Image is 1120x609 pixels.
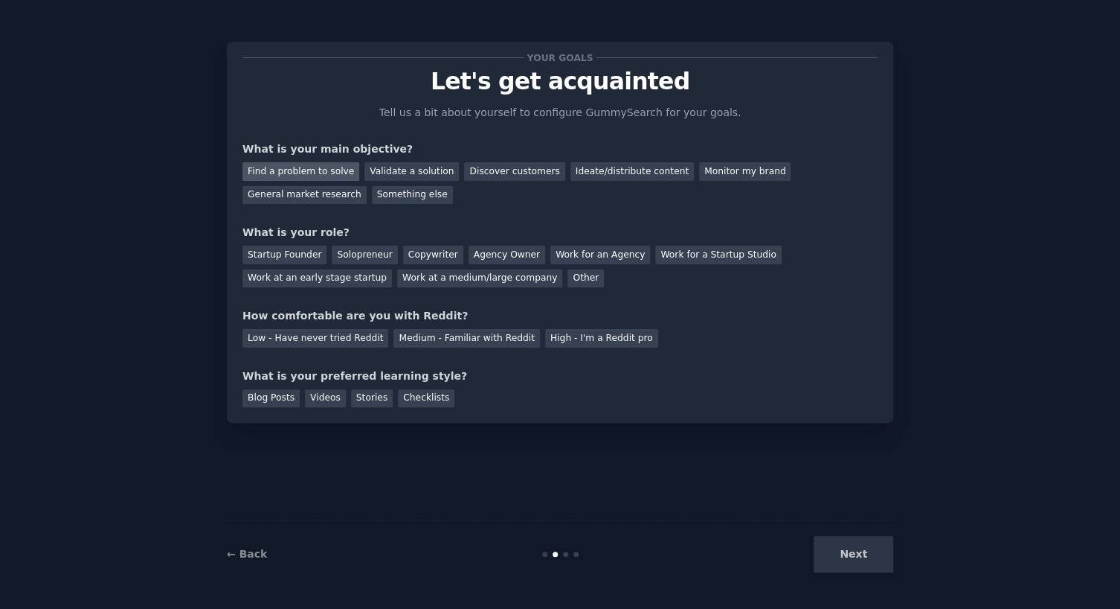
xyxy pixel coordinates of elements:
div: Checklists [398,389,454,408]
div: Work at a medium/large company [397,270,562,288]
div: Ideate/distribute content [570,162,694,181]
div: Startup Founder [242,246,326,264]
div: Work for a Startup Studio [655,246,781,264]
div: Medium - Familiar with Reddit [393,329,539,348]
div: Work at an early stage startup [242,270,392,288]
div: Work for an Agency [550,246,650,264]
div: Low - Have never tried Reddit [242,329,388,348]
div: Discover customers [464,162,564,181]
div: Find a problem to solve [242,162,359,181]
div: Validate a solution [364,162,459,181]
div: Copywriter [403,246,463,264]
div: Videos [305,389,346,408]
div: Something else [372,186,453,205]
a: ← Back [227,548,267,560]
div: How comfortable are you with Reddit? [242,308,878,324]
div: What is your role? [242,225,878,240]
p: Tell us a bit about yourself to configure GummySearch for your goals. [373,105,747,121]
div: General market research [242,186,367,205]
div: What is your main objective? [242,141,878,157]
div: Solopreneur [332,246,397,264]
p: Let's get acquainted [242,68,878,95]
span: Your goals [524,50,596,66]
div: Stories [351,389,393,408]
div: Monitor my brand [699,162,791,181]
div: High - I'm a Reddit pro [545,329,658,348]
div: Other [567,270,604,288]
div: What is your preferred learning style? [242,369,878,384]
div: Blog Posts [242,389,300,408]
div: Agency Owner [469,246,545,264]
